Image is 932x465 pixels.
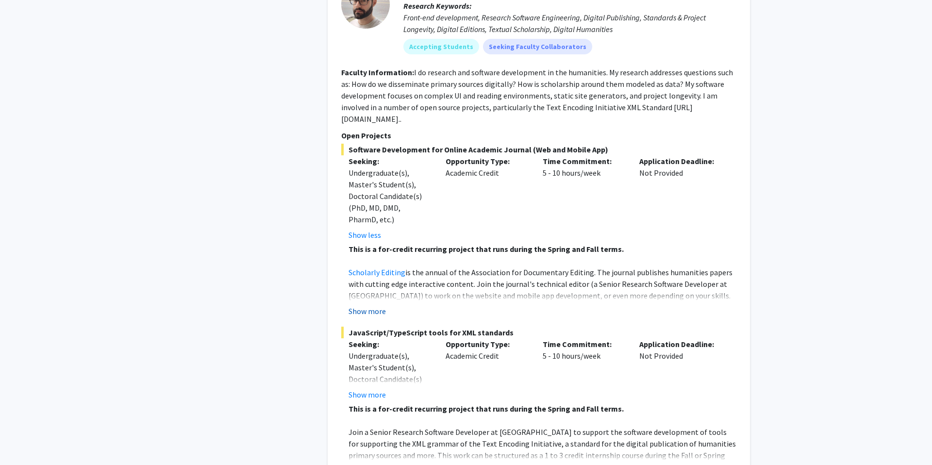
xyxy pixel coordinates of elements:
p: Application Deadline: [639,338,722,350]
fg-read-more: I do research and software development in the humanities. My research addresses questions such as... [341,67,733,124]
button: Show more [349,389,386,400]
button: Show less [349,229,381,241]
a: Scholarly Editing [349,267,405,277]
p: Open Projects [341,130,736,141]
iframe: Chat [7,421,41,458]
div: Undergraduate(s), Master's Student(s), Doctoral Candidate(s) (PhD, MD, DMD, PharmD, etc.) [349,167,431,225]
strong: This is a for-credit recurring project that runs during the Spring and Fall terms. [349,404,624,414]
p: is the annual of the Association for Documentary Editing. The journal publishes humanities papers... [349,266,736,336]
mat-chip: Accepting Students [403,39,479,54]
div: Academic Credit [438,338,535,400]
p: Seeking: [349,338,431,350]
div: Not Provided [632,155,729,241]
div: 5 - 10 hours/week [535,155,632,241]
div: Not Provided [632,338,729,400]
p: Time Commitment: [543,338,625,350]
b: Faculty Information: [341,67,414,77]
p: Time Commitment: [543,155,625,167]
strong: This is a for-credit recurring project that runs during the Spring and Fall terms. [349,244,624,254]
button: Show more [349,305,386,317]
div: Undergraduate(s), Master's Student(s), Doctoral Candidate(s) (PhD, MD, DMD, PharmD, etc.) [349,350,431,408]
div: Academic Credit [438,155,535,241]
p: Application Deadline: [639,155,722,167]
b: Research Keywords: [403,1,472,11]
span: Software Development for Online Academic Journal (Web and Mobile App) [341,144,736,155]
mat-chip: Seeking Faculty Collaborators [483,39,592,54]
div: 5 - 10 hours/week [535,338,632,400]
span: JavaScript/TypeScript tools for XML standards [341,327,736,338]
p: Seeking: [349,155,431,167]
div: Front-end development, Research Software Engineering, Digital Publishing, Standards & Project Lon... [403,12,736,35]
p: Opportunity Type: [446,338,528,350]
p: Opportunity Type: [446,155,528,167]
